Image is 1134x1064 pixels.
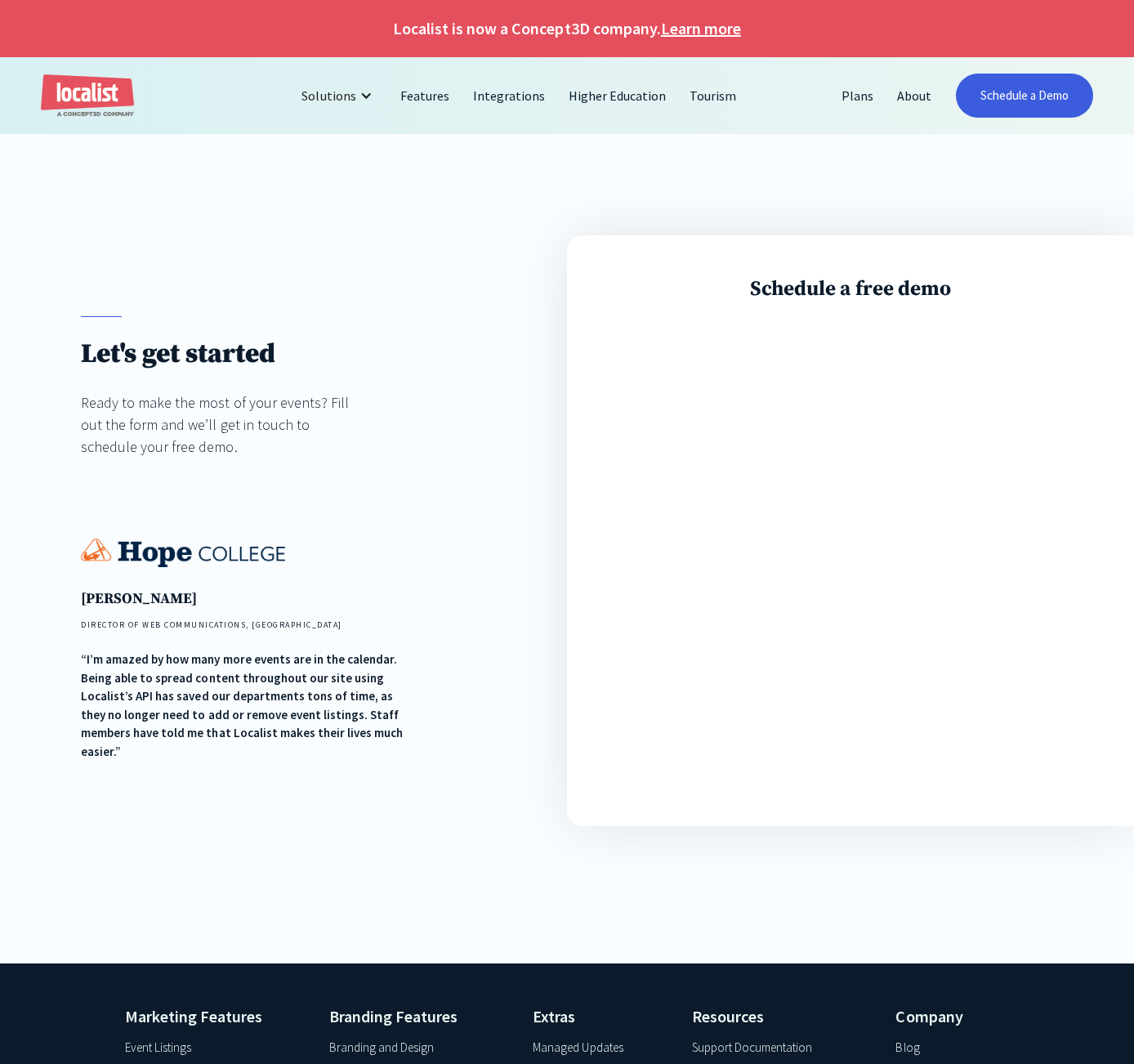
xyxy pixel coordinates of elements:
a: Learn more [661,16,741,41]
a: Tourism [678,76,748,115]
a: Branding and Design [329,1039,434,1057]
h1: Let's get started [81,338,364,371]
div: Solutions [289,76,388,115]
a: Support Documentation [692,1039,812,1057]
a: Event Listings [125,1039,191,1057]
h4: Company [895,1004,1009,1029]
a: About [886,76,944,115]
h4: Extras [533,1004,669,1029]
div: Solutions [301,86,355,105]
h4: Branding Features [329,1004,511,1029]
h4: Marketing Features [125,1004,306,1029]
a: Higher Education [557,76,678,115]
a: Integrations [462,76,557,115]
div: “I’m amazed by how many more events are in the calendar. Being able to spread content throughout ... [81,650,405,761]
a: Plans [830,76,886,115]
div: Ready to make the most of your events? Fill out the form and we’ll get in touch to schedule your ... [81,391,364,458]
a: Managed Updates [533,1039,623,1057]
a: Features [389,76,462,115]
strong: [PERSON_NAME] [81,589,197,608]
a: Blog [895,1039,919,1057]
a: Schedule a Demo [956,74,1093,118]
img: Hope College logo [81,539,285,567]
h3: Schedule a free demo [646,276,1055,302]
iframe: Form 0 [646,321,1055,785]
h4: DIRECTOR OF WEB COMMUNICATIONS, [GEOGRAPHIC_DATA] [81,619,405,631]
a: home [41,74,134,118]
h4: Resources [692,1004,873,1029]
